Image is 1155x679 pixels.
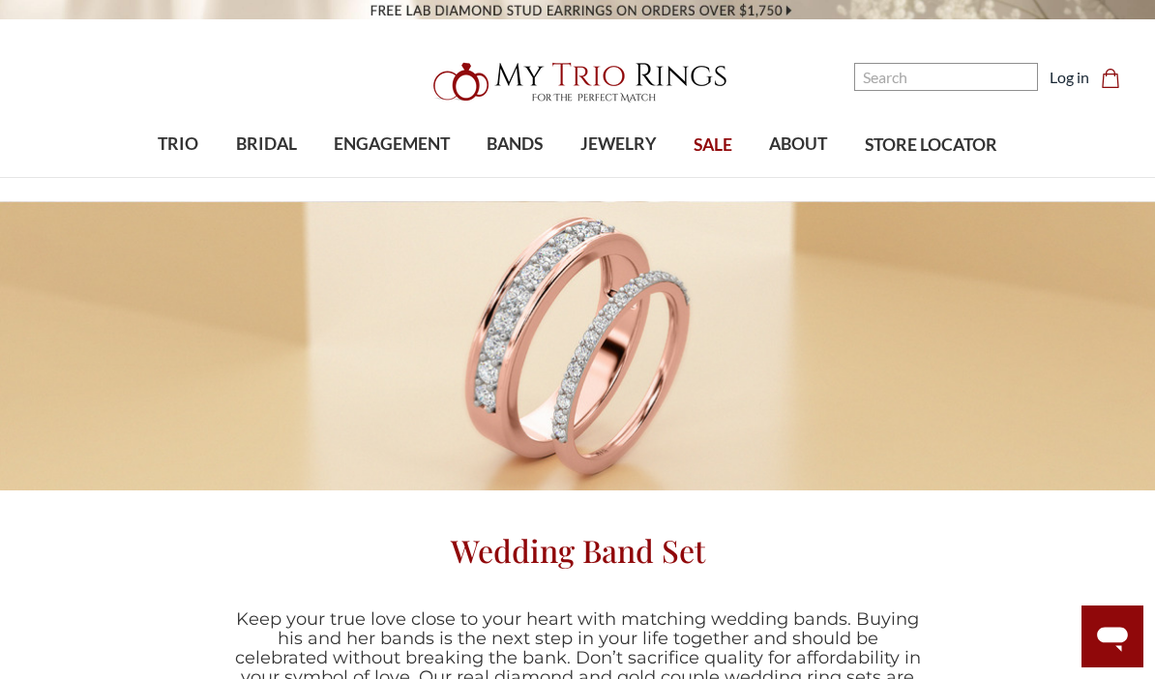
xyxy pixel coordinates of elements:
[1050,66,1089,89] a: Log in
[236,132,297,157] span: BRIDAL
[865,133,997,158] span: STORE LOCATOR
[382,176,401,178] button: submenu toggle
[315,113,468,176] a: ENGAGEMENT
[608,176,628,178] button: submenu toggle
[846,114,1016,177] a: STORE LOCATOR
[256,176,276,178] button: submenu toggle
[562,113,675,176] a: JEWELRY
[487,132,543,157] span: BANDS
[335,51,820,113] a: My Trio Rings
[694,133,732,158] span: SALE
[751,113,845,176] a: ABOUT
[580,132,657,157] span: JEWELRY
[334,132,450,157] span: ENGAGEMENT
[468,113,561,176] a: BANDS
[854,63,1038,91] input: Search
[423,51,732,113] img: My Trio Rings
[788,176,808,178] button: submenu toggle
[217,113,314,176] a: BRIDAL
[675,114,751,177] a: SALE
[1101,69,1120,88] svg: cart.cart_preview
[139,113,217,176] a: TRIO
[769,132,827,157] span: ABOUT
[158,132,198,157] span: TRIO
[168,176,188,178] button: submenu toggle
[1101,66,1132,89] a: Cart with 0 items
[505,176,524,178] button: submenu toggle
